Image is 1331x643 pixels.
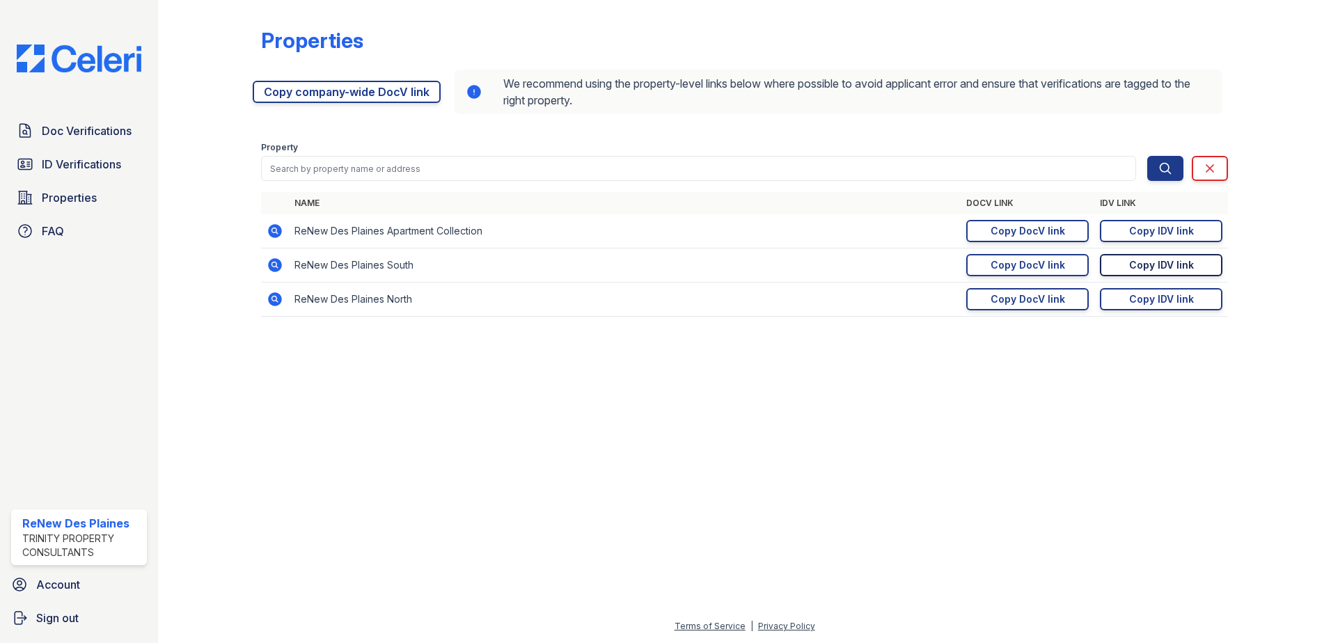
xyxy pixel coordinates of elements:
a: Privacy Policy [758,621,815,631]
span: ID Verifications [42,156,121,173]
th: DocV Link [961,192,1094,214]
div: Copy DocV link [991,258,1065,272]
a: Copy company-wide DocV link [253,81,441,103]
div: Copy IDV link [1129,224,1194,238]
span: Account [36,576,80,593]
a: Properties [11,184,147,212]
span: Sign out [36,610,79,626]
a: Terms of Service [675,621,746,631]
a: ID Verifications [11,150,147,178]
a: Sign out [6,604,152,632]
div: Copy IDV link [1129,292,1194,306]
a: Copy IDV link [1100,220,1222,242]
a: Copy DocV link [966,254,1089,276]
th: IDV Link [1094,192,1228,214]
span: Doc Verifications [42,122,132,139]
div: ReNew Des Plaines [22,515,141,532]
img: CE_Logo_Blue-a8612792a0a2168367f1c8372b55b34899dd931a85d93a1a3d3e32e68fde9ad4.png [6,45,152,72]
th: Name [289,192,961,214]
div: We recommend using the property-level links below where possible to avoid applicant error and ens... [455,70,1222,114]
a: Copy IDV link [1100,254,1222,276]
td: ReNew Des Plaines Apartment Collection [289,214,961,248]
div: | [750,621,753,631]
label: Property [261,142,298,153]
span: Properties [42,189,97,206]
div: Trinity Property Consultants [22,532,141,559]
div: Copy IDV link [1129,258,1194,272]
a: FAQ [11,217,147,245]
td: ReNew Des Plaines North [289,283,961,317]
a: Account [6,571,152,598]
a: Doc Verifications [11,117,147,145]
span: FAQ [42,223,64,239]
div: Properties [261,28,363,53]
td: ReNew Des Plaines South [289,248,961,283]
div: Copy DocV link [991,292,1065,306]
div: Copy DocV link [991,224,1065,238]
input: Search by property name or address [261,156,1136,181]
a: Copy DocV link [966,288,1089,310]
a: Copy DocV link [966,220,1089,242]
a: Copy IDV link [1100,288,1222,310]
